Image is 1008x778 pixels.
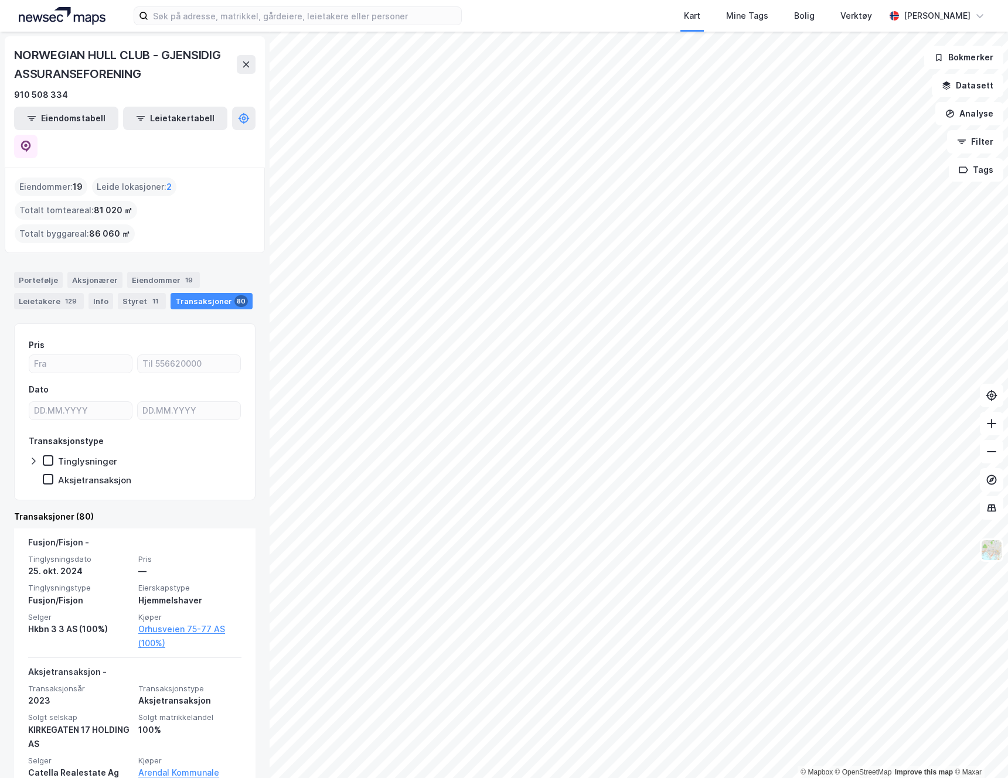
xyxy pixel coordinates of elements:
div: Bolig [794,9,815,23]
div: 25. okt. 2024 [28,564,131,578]
div: Eiendommer [127,272,200,288]
div: Transaksjoner [171,293,253,309]
span: Pris [138,554,241,564]
div: Mine Tags [726,9,768,23]
span: Tinglysningstype [28,583,131,593]
div: 19 [183,274,195,286]
a: Improve this map [895,768,953,776]
button: Leietakertabell [123,107,227,130]
div: Styret [118,293,166,309]
span: Eierskapstype [138,583,241,593]
img: logo.a4113a55bc3d86da70a041830d287a7e.svg [19,7,105,25]
span: Solgt selskap [28,712,131,722]
div: Aksjetransaksjon [58,475,131,486]
div: Verktøy [840,9,872,23]
button: Eiendomstabell [14,107,118,130]
iframe: Chat Widget [949,722,1008,778]
div: Hjemmelshaver [138,593,241,608]
button: Tags [949,158,1003,182]
span: Transaksjonsår [28,684,131,694]
div: Kontrollprogram for chat [949,722,1008,778]
div: Leietakere [14,293,84,309]
button: Filter [947,130,1003,153]
input: DD.MM.YYYY [138,402,240,419]
span: Selger [28,612,131,622]
div: Totalt tomteareal : [15,201,137,220]
span: 81 020 ㎡ [94,203,132,217]
div: 129 [63,295,79,307]
div: KIRKEGATEN 17 HOLDING AS [28,723,131,751]
div: Totalt byggareal : [15,224,135,243]
div: Info [88,293,113,309]
span: 86 060 ㎡ [89,227,130,241]
span: Kjøper [138,756,241,766]
input: Søk på adresse, matrikkel, gårdeiere, leietakere eller personer [148,7,461,25]
div: Eiendommer : [15,178,87,196]
span: 19 [73,180,83,194]
div: Hkbn 3 3 AS (100%) [28,622,131,636]
a: Mapbox [801,768,833,776]
div: 100% [138,723,241,737]
div: Leide lokasjoner : [92,178,176,196]
div: 910 508 334 [14,88,68,102]
div: 2023 [28,694,131,708]
span: Transaksjonstype [138,684,241,694]
div: [PERSON_NAME] [904,9,970,23]
div: Aksjetransaksjon - [28,665,107,684]
div: — [138,564,241,578]
span: Tinglysningsdato [28,554,131,564]
a: Orhusveien 75-77 AS (100%) [138,622,241,650]
div: Transaksjonstype [29,434,104,448]
span: Kjøper [138,612,241,622]
div: Dato [29,383,49,397]
span: Selger [28,756,131,766]
input: DD.MM.YYYY [29,402,132,419]
div: Fusjon/Fisjon [28,593,131,608]
button: Bokmerker [924,46,1003,69]
div: Pris [29,338,45,352]
div: Tinglysninger [58,456,117,467]
div: 11 [149,295,161,307]
input: Fra [29,355,132,373]
div: Transaksjoner (80) [14,510,256,524]
a: OpenStreetMap [835,768,892,776]
div: Aksjetransaksjon [138,694,241,708]
div: Portefølje [14,272,63,288]
input: Til 556620000 [138,355,240,373]
img: Z [980,539,1003,561]
button: Analyse [935,102,1003,125]
button: Datasett [932,74,1003,97]
div: NORWEGIAN HULL CLUB - GJENSIDIG ASSURANSEFORENING [14,46,237,83]
span: Solgt matrikkelandel [138,712,241,722]
span: 2 [166,180,172,194]
div: Kart [684,9,700,23]
div: Aksjonærer [67,272,122,288]
div: Fusjon/Fisjon - [28,535,89,554]
div: 80 [234,295,248,307]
